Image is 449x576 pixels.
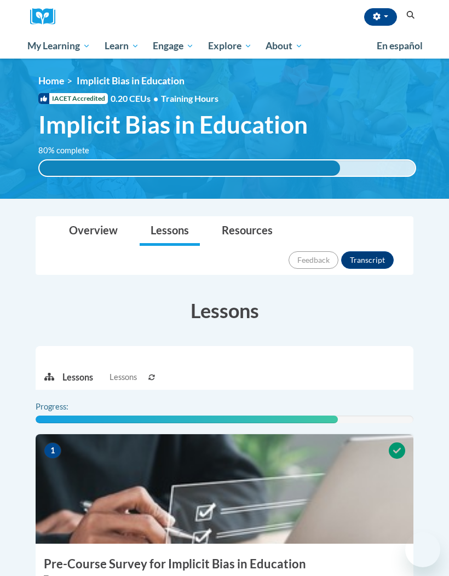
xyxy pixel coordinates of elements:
span: Implicit Bias in Education [77,75,185,87]
img: Course Image [36,434,413,544]
iframe: Button to launch messaging window [405,532,440,567]
span: My Learning [27,39,90,53]
label: Progress: [36,401,99,413]
a: Learn [97,33,146,59]
button: Search [402,9,419,22]
span: Explore [208,39,252,53]
img: Logo brand [30,8,63,25]
h3: Pre-Course Survey for Implicit Bias in Education [36,556,413,573]
span: IACET Accredited [38,93,108,104]
button: Account Settings [364,8,397,26]
a: Explore [201,33,259,59]
span: 0.20 CEUs [111,93,161,105]
span: Lessons [110,371,137,383]
span: • [153,93,158,103]
p: Lessons [62,371,93,383]
a: Resources [211,217,284,246]
span: Engage [153,39,194,53]
a: Lessons [140,217,200,246]
span: 1 [44,442,61,459]
a: Cox Campus [30,8,63,25]
span: Training Hours [161,93,218,103]
div: Main menu [19,33,430,59]
a: Home [38,75,64,87]
span: En español [377,40,423,51]
span: About [266,39,303,53]
label: 80% complete [38,145,101,157]
a: En español [370,34,430,57]
span: Learn [105,39,139,53]
div: 80% complete [39,160,340,176]
h3: Lessons [36,297,413,324]
button: Feedback [289,251,338,269]
span: Implicit Bias in Education [38,110,308,139]
button: Transcript [341,251,394,269]
a: Engage [146,33,201,59]
a: Overview [58,217,129,246]
a: About [259,33,310,59]
a: My Learning [20,33,97,59]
